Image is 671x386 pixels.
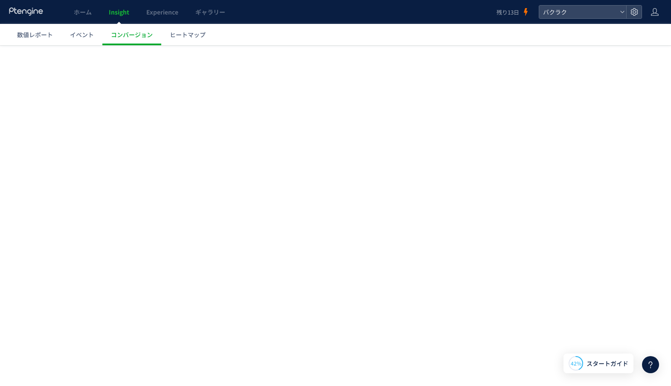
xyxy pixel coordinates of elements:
[111,30,153,39] span: コンバージョン
[540,6,616,18] span: バクラク
[146,8,178,16] span: Experience
[109,8,129,16] span: Insight
[587,359,628,368] span: スタートガイド
[571,360,581,367] span: 42%
[497,8,519,16] span: 残り13日
[195,8,225,16] span: ギャラリー
[74,8,92,16] span: ホーム
[70,30,94,39] span: イベント
[170,30,206,39] span: ヒートマップ
[17,30,53,39] span: 数値レポート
